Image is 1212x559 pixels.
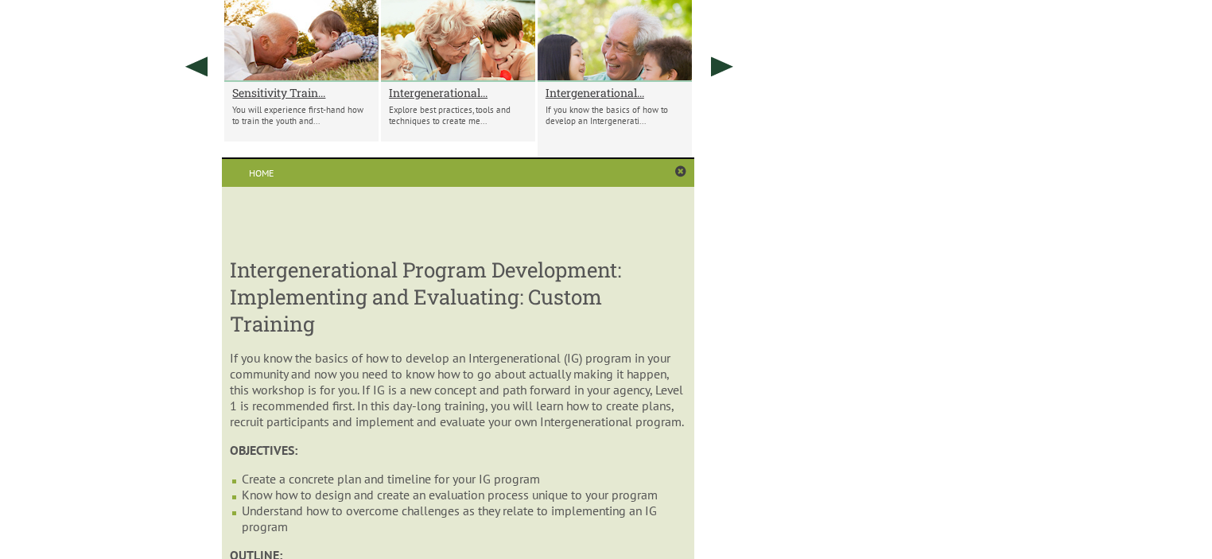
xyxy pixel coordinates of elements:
li: Understand how to overcome challenges as they relate to implementing an IG program [242,503,686,534]
a: Intergenerational... [389,85,527,100]
li: Create a concrete plan and timeline for your IG program [242,471,686,487]
a: Home [222,159,301,187]
a: Sensitivity Train... [232,85,371,100]
p: You will experience first-hand how to train the youth and... [232,104,371,126]
p: If you know the basics of how to develop an Intergenerati... [546,104,684,126]
p: Explore best practices, tools and techniques to create me... [389,104,527,126]
a: Close [675,165,686,178]
h3: Intergenerational Program Development: Implementing and Evaluating: Custom Training [230,256,686,337]
a: Intergenerational... [546,85,684,100]
strong: OBJECTIVES: [230,442,297,458]
p: If you know the basics of how to develop an Intergenerational (IG) program in your community and ... [230,350,686,429]
li: Know how to design and create an evaluation process unique to your program [242,487,686,503]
